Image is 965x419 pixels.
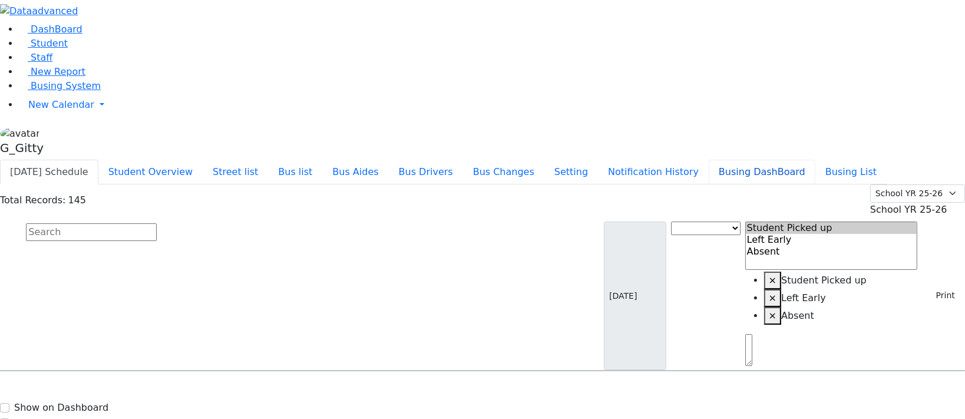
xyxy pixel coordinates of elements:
button: Remove item [764,272,781,289]
span: New Calendar [28,99,94,110]
span: × [769,292,776,303]
span: 145 [68,194,86,206]
span: Left Early [781,292,826,303]
button: Bus Aides [322,160,388,184]
option: Absent [746,246,917,258]
span: School YR 25-26 [870,204,947,215]
button: Notification History [598,160,709,184]
textarea: Search [745,334,752,366]
span: Absent [781,310,814,321]
label: Show on Dashboard [14,401,108,415]
span: Student [31,38,68,49]
a: Staff [19,52,52,63]
span: × [769,275,776,286]
span: Staff [31,52,52,63]
button: Bus list [268,160,322,184]
input: Search [26,223,157,241]
option: Student Picked up [746,222,917,234]
li: Absent [764,307,918,325]
button: Remove item [764,307,781,325]
button: Bus Drivers [389,160,463,184]
a: DashBoard [19,24,82,35]
button: Busing List [815,160,887,184]
button: Busing DashBoard [709,160,815,184]
a: Busing System [19,80,101,91]
button: Remove item [764,289,781,307]
li: Student Picked up [764,272,918,289]
span: Busing System [31,80,101,91]
span: DashBoard [31,24,82,35]
a: Student [19,38,68,49]
a: New Report [19,66,85,77]
span: × [769,310,776,321]
button: Street list [203,160,268,184]
button: Bus Changes [463,160,544,184]
option: Left Early [746,234,917,246]
span: New Report [31,66,85,77]
button: Student Overview [98,160,203,184]
span: Student Picked up [781,275,867,286]
button: Setting [544,160,598,184]
select: Default select example [870,184,965,203]
a: New Calendar [19,93,965,117]
button: Print [922,286,960,305]
li: Left Early [764,289,918,307]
